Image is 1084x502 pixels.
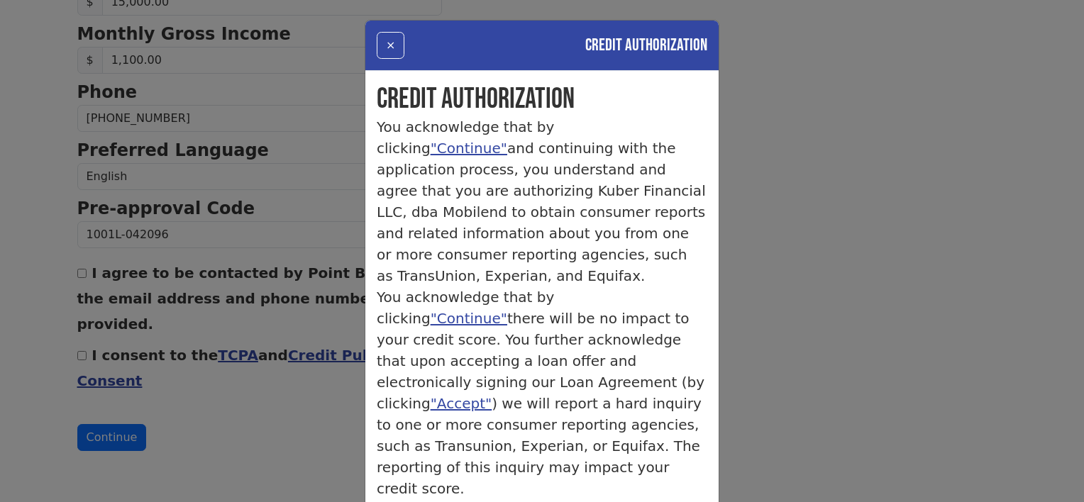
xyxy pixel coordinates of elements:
[585,33,707,58] h4: Credit Authorization
[431,310,507,327] a: "Continue"
[377,116,707,286] p: You acknowledge that by clicking and continuing with the application process, you understand and ...
[377,82,707,116] h1: Credit Authorization
[431,140,507,157] a: "Continue"
[431,395,492,412] a: "Accept"
[377,32,404,59] button: ×
[377,286,707,499] p: You acknowledge that by clicking there will be no impact to your credit score. You further acknow...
